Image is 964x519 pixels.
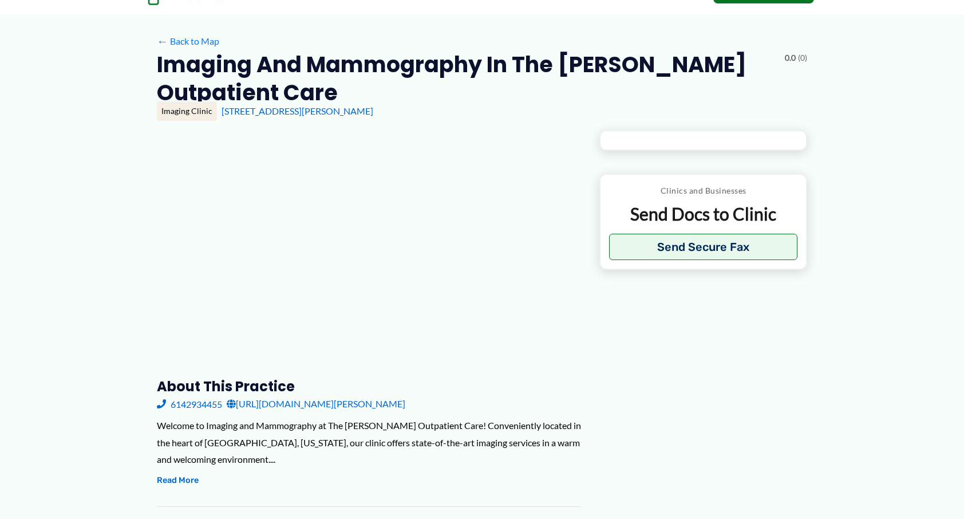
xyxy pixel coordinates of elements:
span: ← [157,36,168,46]
button: Read More [157,474,199,487]
a: [STREET_ADDRESS][PERSON_NAME] [222,105,373,116]
p: Clinics and Businesses [609,183,797,198]
span: 0.0 [785,50,796,65]
h2: Imaging and Mammography in The [PERSON_NAME] Outpatient Care [157,50,776,107]
span: (0) [798,50,807,65]
button: Send Secure Fax [609,234,797,260]
div: Imaging Clinic [157,101,217,121]
a: 6142934455 [157,395,222,412]
a: ←Back to Map [157,33,219,50]
p: Send Docs to Clinic [609,203,797,225]
a: [URL][DOMAIN_NAME][PERSON_NAME] [227,395,405,412]
h3: About this practice [157,378,581,395]
div: Welcome to Imaging and Mammography at The [PERSON_NAME] Outpatient Care! Conveniently located in ... [157,417,581,468]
